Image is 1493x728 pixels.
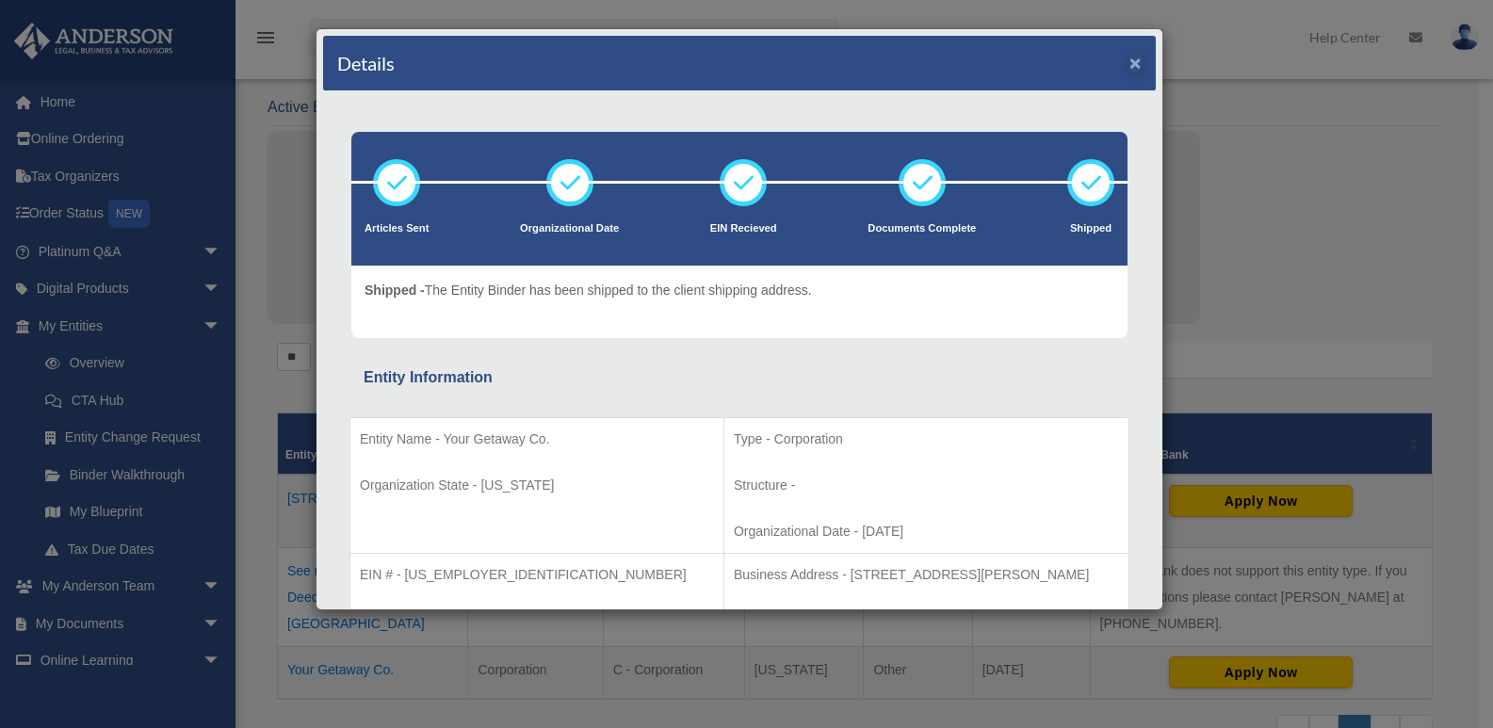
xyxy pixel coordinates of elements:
p: The Entity Binder has been shipped to the client shipping address. [365,279,812,302]
button: × [1129,53,1142,73]
p: Business Address - [STREET_ADDRESS][PERSON_NAME] [734,563,1119,587]
p: EIN # - [US_EMPLOYER_IDENTIFICATION_NUMBER] [360,563,714,587]
p: Documents Complete [868,219,976,238]
p: Organizational Date [520,219,619,238]
p: EIN Recieved [710,219,777,238]
p: Organizational Date - [DATE] [734,520,1119,543]
p: Shipped [1067,219,1114,238]
p: Organization State - [US_STATE] [360,474,714,497]
p: Articles Sent [365,219,429,238]
p: Structure - [734,474,1119,497]
span: Shipped - [365,283,425,298]
p: Type - Corporation [734,428,1119,451]
p: Entity Name - Your Getaway Co. [360,428,714,451]
p: SOS number - 804367958 [360,609,714,633]
h4: Details [337,50,395,76]
div: Entity Information [364,364,1115,391]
